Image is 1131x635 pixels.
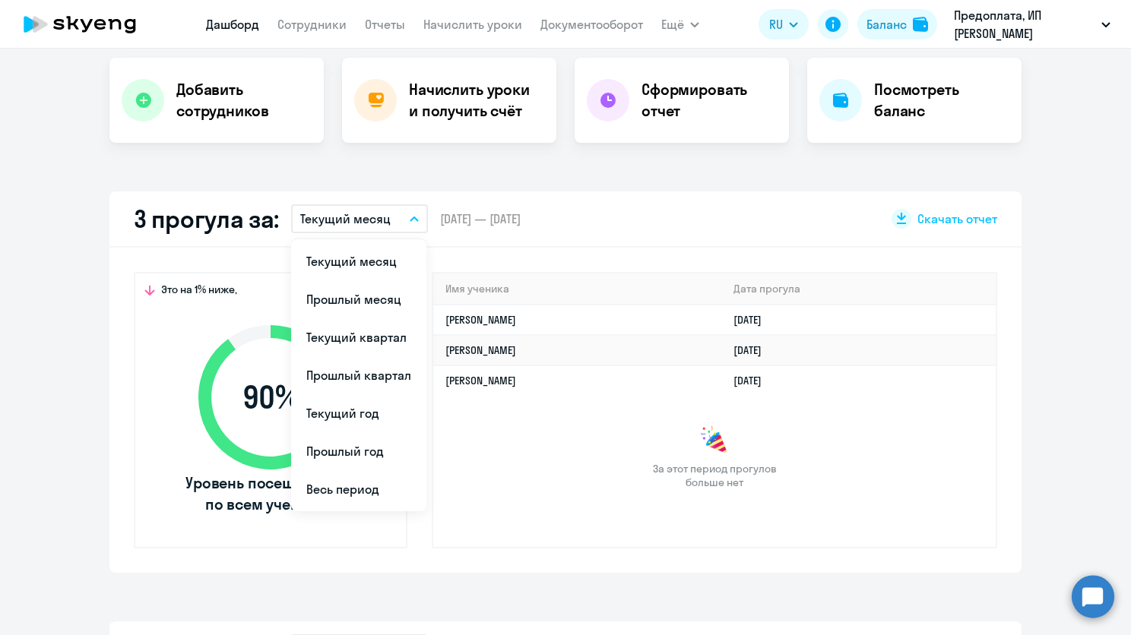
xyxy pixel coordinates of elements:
[423,17,522,32] a: Начислить уроки
[874,79,1009,122] h4: Посмотреть баланс
[917,210,997,227] span: Скачать отчет
[946,6,1118,43] button: Предоплата, ИП [PERSON_NAME]
[651,462,778,489] span: За этот период прогулов больше нет
[699,425,730,456] img: congrats
[540,17,643,32] a: Документооборот
[409,79,541,122] h4: Начислить уроки и получить счёт
[661,9,699,39] button: Ещё
[759,9,809,39] button: RU
[954,6,1095,43] p: Предоплата, ИП [PERSON_NAME]
[445,374,516,387] a: [PERSON_NAME]
[433,273,721,305] th: Имя ученика
[134,204,279,234] h2: 3 прогула за:
[291,239,426,511] ul: Ещё
[277,17,347,32] a: Сотрудники
[733,343,774,357] a: [DATE]
[661,15,684,33] span: Ещё
[866,15,907,33] div: Баланс
[733,374,774,387] a: [DATE]
[721,273,996,305] th: Дата прогула
[445,313,516,327] a: [PERSON_NAME]
[913,17,928,32] img: balance
[206,17,259,32] a: Дашборд
[857,9,937,39] button: Балансbalance
[300,210,391,228] p: Текущий месяц
[769,15,783,33] span: RU
[183,472,358,515] span: Уровень посещаемости по всем ученикам
[176,79,312,122] h4: Добавить сотрудников
[642,79,777,122] h4: Сформировать отчет
[440,210,521,227] span: [DATE] — [DATE]
[445,343,516,357] a: [PERSON_NAME]
[733,313,774,327] a: [DATE]
[161,283,237,301] span: Это на 1% ниже,
[183,379,358,415] span: 90 %
[291,204,428,233] button: Текущий месяц
[365,17,405,32] a: Отчеты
